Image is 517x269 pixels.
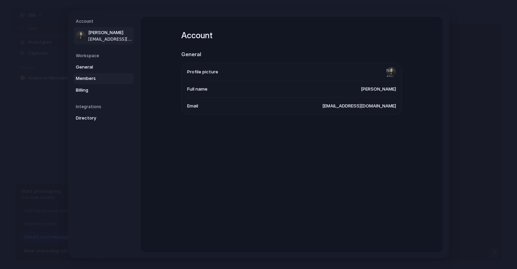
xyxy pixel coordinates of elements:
a: Directory [74,113,134,124]
span: Profile picture [187,69,218,75]
span: Full name [187,86,207,93]
a: [PERSON_NAME][EMAIL_ADDRESS][DOMAIN_NAME] [74,27,134,44]
a: Members [74,73,134,84]
span: Email [187,103,198,110]
span: Billing [76,87,120,94]
h5: Integrations [76,104,134,110]
span: [EMAIL_ADDRESS][DOMAIN_NAME] [322,103,396,110]
a: General [74,62,134,73]
span: [PERSON_NAME] [361,86,396,93]
a: Billing [74,85,134,96]
h2: General [181,51,402,59]
span: Members [76,75,120,82]
span: General [76,64,120,71]
span: Directory [76,115,120,122]
h5: Account [76,18,134,24]
h5: Workspace [76,53,134,59]
span: [PERSON_NAME] [88,29,132,36]
span: [EMAIL_ADDRESS][DOMAIN_NAME] [88,36,132,42]
h1: Account [181,29,402,42]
